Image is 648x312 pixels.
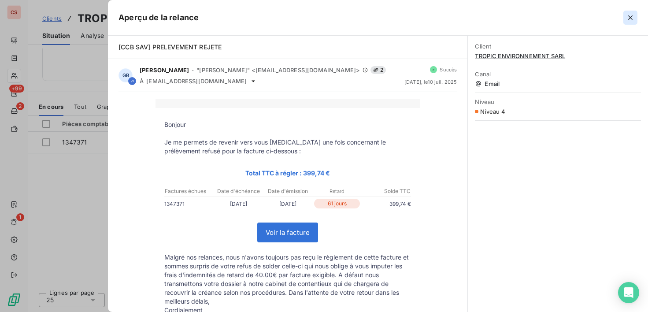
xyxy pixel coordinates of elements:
[370,66,386,74] span: 2
[164,120,411,129] p: Bonjour
[263,187,312,195] p: Date d'émission
[313,187,361,195] p: Retard
[146,78,247,85] span: [EMAIL_ADDRESS][DOMAIN_NAME]
[165,187,213,195] p: Factures échues
[314,199,360,208] p: 61 jours
[618,282,639,303] div: Open Intercom Messenger
[440,67,457,72] span: Succès
[475,98,641,105] span: Niveau
[404,79,457,85] span: [DATE] , le 10 juil. 2025
[140,67,189,74] span: [PERSON_NAME]
[475,80,641,87] span: Email
[480,108,505,115] span: Niveau 4
[475,71,641,78] span: Canal
[192,67,194,73] span: -
[164,138,411,156] p: Je me permets de revenir vers vous [MEDICAL_DATA] une fois concernant le prélèvement refusé pour ...
[164,253,411,306] p: Malgré nos relances, nous n'avons toujours pas reçu le règlement de cette facture et sommes surpr...
[164,199,214,208] p: 1347371
[362,199,411,208] p: 399,74 €
[118,11,199,24] h5: Aperçu de la relance
[118,68,133,82] div: GB
[164,168,411,178] p: Total TTC à régler : 399,74 €
[263,199,312,208] p: [DATE]
[362,187,411,195] p: Solde TTC
[258,223,318,242] a: Voir la facture
[140,78,144,85] span: À
[475,43,641,50] span: Client
[214,199,263,208] p: [DATE]
[475,52,641,59] span: TROPIC ENVIRONNEMENT SARL
[118,43,222,51] span: [CCB SAV] PRELEVEMENT REJETE
[196,67,360,74] span: "[PERSON_NAME]" <[EMAIL_ADDRESS][DOMAIN_NAME]>
[214,187,263,195] p: Date d'échéance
